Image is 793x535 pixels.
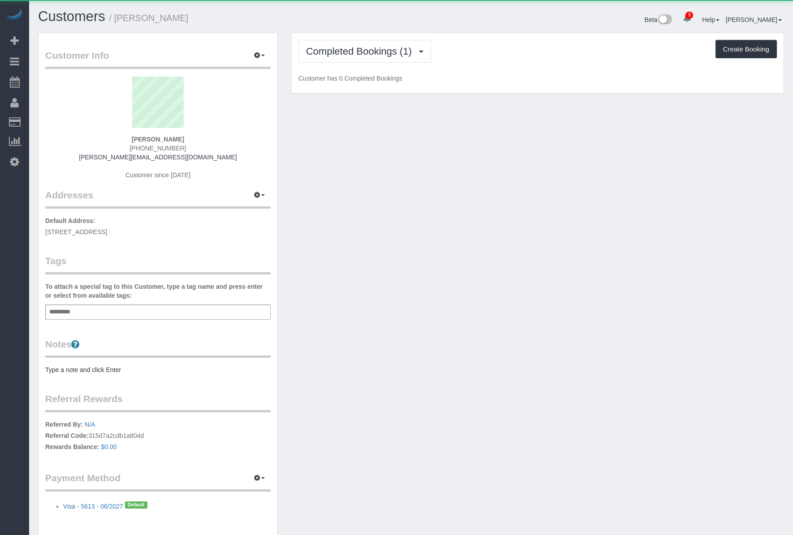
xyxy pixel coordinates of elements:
[45,392,271,412] legend: Referral Rewards
[5,9,23,21] img: Automaid Logo
[45,216,95,225] label: Default Address:
[45,338,271,358] legend: Notes
[85,421,95,428] a: N/A
[657,14,672,26] img: New interface
[45,431,88,440] label: Referral Code:
[702,16,720,23] a: Help
[298,40,431,63] button: Completed Bookings (1)
[125,171,190,179] span: Customer since [DATE]
[45,442,99,451] label: Rewards Balance:
[45,420,271,454] p: 315d7a2cdb1a804d
[63,503,123,510] a: Visa - 5613 - 06/2027
[715,40,777,59] button: Create Booking
[306,46,416,57] span: Completed Bookings (1)
[45,254,271,274] legend: Tags
[101,443,117,450] a: $0.00
[45,282,271,300] label: To attach a special tag to this Customer, type a tag name and press enter or select from availabl...
[132,136,184,143] strong: [PERSON_NAME]
[45,365,271,374] pre: Type a note and click Enter
[685,12,693,19] span: 3
[298,74,777,83] p: Customer has 0 Completed Bookings
[109,13,189,23] small: / [PERSON_NAME]
[45,420,83,429] label: Referred By:
[125,501,147,509] span: Default
[678,9,696,29] a: 3
[726,16,782,23] a: [PERSON_NAME]
[79,154,237,161] a: [PERSON_NAME][EMAIL_ADDRESS][DOMAIN_NAME]
[45,49,271,69] legend: Customer Info
[645,16,672,23] a: Beta
[45,228,107,235] span: [STREET_ADDRESS]
[129,145,186,152] span: [PHONE_NUMBER]
[45,471,271,492] legend: Payment Method
[38,9,105,24] a: Customers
